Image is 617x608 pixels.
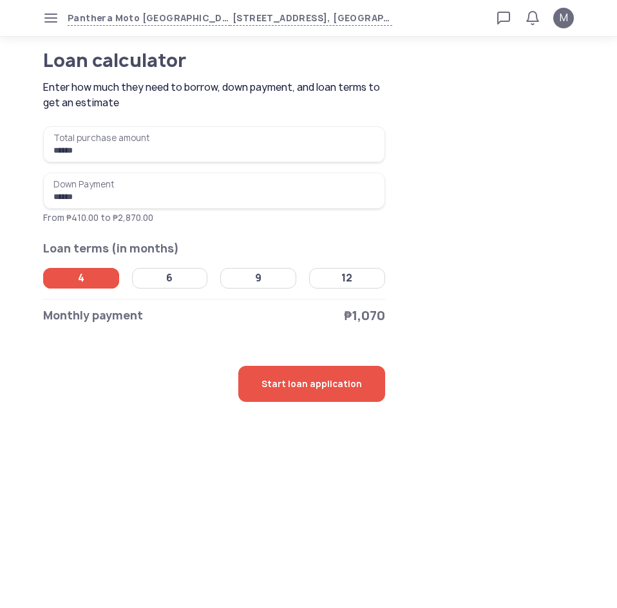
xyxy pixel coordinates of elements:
[43,80,388,111] span: Enter how much they need to borrow, down payment, and loan terms to get an estimate
[553,8,574,28] button: M
[261,366,362,402] span: Start loan application
[43,211,385,224] p: From ₱410.00 to ₱2,870.00
[560,10,568,26] span: M
[344,307,385,325] span: ₱1,070
[166,272,173,285] div: 6
[230,11,392,26] span: [STREET_ADDRESS], [GEOGRAPHIC_DATA] ([GEOGRAPHIC_DATA]), [GEOGRAPHIC_DATA], [GEOGRAPHIC_DATA]
[68,11,230,26] span: Panthera Moto [GEOGRAPHIC_DATA]
[43,173,385,209] input: Down PaymentFrom ₱410.00 to ₱2,870.00
[43,307,143,325] span: Monthly payment
[43,126,385,162] input: Total purchase amount
[68,11,392,26] button: Panthera Moto [GEOGRAPHIC_DATA][STREET_ADDRESS], [GEOGRAPHIC_DATA] ([GEOGRAPHIC_DATA]), [GEOGRAPH...
[43,52,342,70] h1: Loan calculator
[255,272,261,285] div: 9
[341,272,352,285] div: 12
[43,240,385,258] h2: Loan terms (in months)
[78,272,84,285] div: 4
[238,366,385,402] button: Start loan application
